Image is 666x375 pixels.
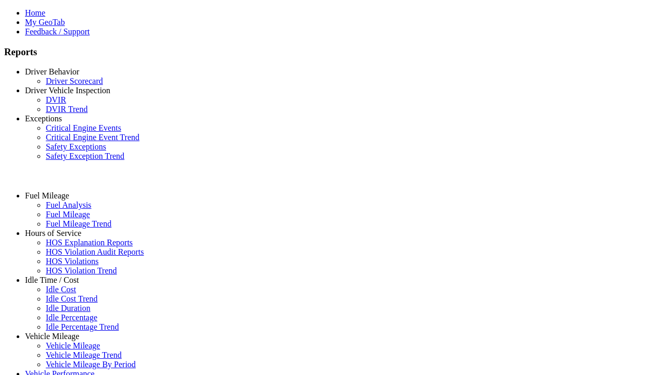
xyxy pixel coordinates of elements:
[25,276,79,284] a: Idle Time / Cost
[46,152,124,160] a: Safety Exception Trend
[46,142,106,151] a: Safety Exceptions
[46,285,76,294] a: Idle Cost
[46,360,136,369] a: Vehicle Mileage By Period
[46,257,98,266] a: HOS Violations
[46,247,144,256] a: HOS Violation Audit Reports
[25,18,65,27] a: My GeoTab
[46,123,121,132] a: Critical Engine Events
[25,332,79,341] a: Vehicle Mileage
[25,191,69,200] a: Fuel Mileage
[46,304,91,312] a: Idle Duration
[25,27,89,36] a: Feedback / Support
[46,351,122,359] a: Vehicle Mileage Trend
[46,341,100,350] a: Vehicle Mileage
[46,77,103,85] a: Driver Scorecard
[46,133,139,142] a: Critical Engine Event Trend
[46,313,97,322] a: Idle Percentage
[4,46,662,58] h3: Reports
[46,105,87,114] a: DVIR Trend
[25,114,62,123] a: Exceptions
[46,294,98,303] a: Idle Cost Trend
[46,201,92,209] a: Fuel Analysis
[25,8,45,17] a: Home
[46,210,90,219] a: Fuel Mileage
[46,266,117,275] a: HOS Violation Trend
[46,238,133,247] a: HOS Explanation Reports
[46,322,119,331] a: Idle Percentage Trend
[25,86,110,95] a: Driver Vehicle Inspection
[46,95,66,104] a: DVIR
[25,67,79,76] a: Driver Behavior
[46,219,111,228] a: Fuel Mileage Trend
[25,229,81,238] a: Hours of Service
